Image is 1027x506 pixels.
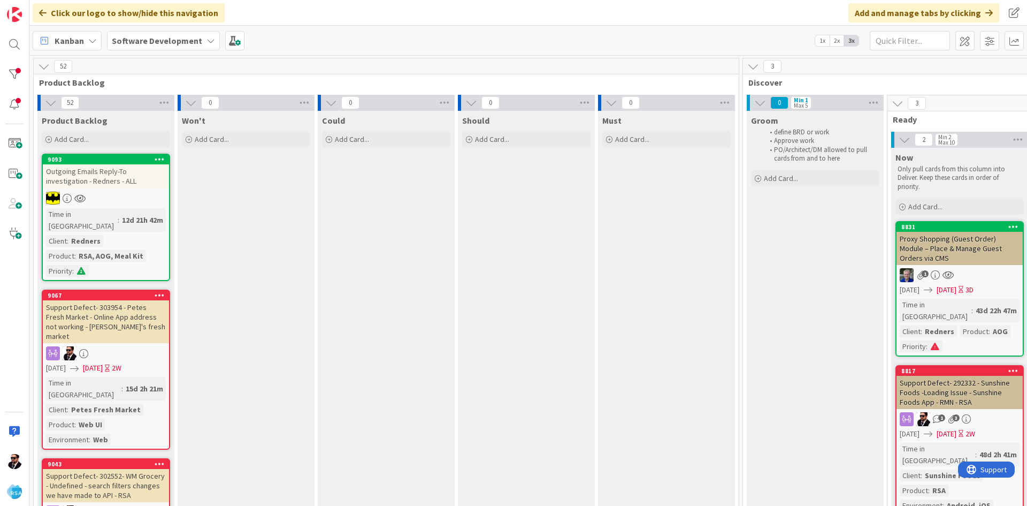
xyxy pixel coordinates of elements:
[39,77,725,88] span: Product Backlog
[930,485,948,496] div: RSA
[922,326,957,337] div: Redners
[848,3,999,22] div: Add and manage tabs by clicking
[900,485,928,496] div: Product
[46,250,74,262] div: Product
[900,284,919,296] span: [DATE]
[201,96,219,109] span: 0
[7,454,22,469] img: AC
[7,7,22,22] img: Visit kanbanzone.com
[763,60,781,73] span: 3
[48,460,169,468] div: 9043
[42,290,170,450] a: 9067Support Defect- 303954 - Petes Fresh Market - Online App address not working - [PERSON_NAME]'...
[900,428,919,440] span: [DATE]
[973,305,1020,316] div: 43d 22h 47m
[46,434,89,445] div: Environment
[764,146,878,163] li: PO/Architect/DM allowed to pull cards from and to here
[960,326,988,337] div: Product
[900,268,914,282] img: RT
[54,60,72,73] span: 52
[67,404,68,416] span: :
[965,284,974,296] div: 3D
[43,459,169,502] div: 9043Support Defect- 302552- WM Grocery - Undefined - search filters changes we have made to API -...
[896,366,1023,409] div: 8817Support Defect- 292332 - Sunshine Foods -Loading Issue - Sunshine Foods App - RMN - RSA
[916,412,930,426] img: AC
[462,115,489,126] span: Should
[48,156,169,163] div: 9093
[965,428,975,440] div: 2W
[794,97,808,103] div: Min 1
[83,362,103,374] span: [DATE]
[830,35,844,46] span: 2x
[46,265,72,277] div: Priority
[112,362,121,374] div: 2W
[602,115,622,126] span: Must
[68,404,143,416] div: Petes Fresh Market
[43,300,169,343] div: Support Defect- 303954 - Petes Fresh Market - Online App address not working - [PERSON_NAME]'s fr...
[43,291,169,343] div: 9067Support Defect- 303954 - Petes Fresh Market - Online App address not working - [PERSON_NAME]'...
[921,326,922,337] span: :
[901,223,1023,231] div: 8831
[937,284,956,296] span: [DATE]
[938,134,951,140] div: Min 2
[895,221,1024,357] a: 8831Proxy Shopping (Guest Order) Module – Place & Manage Guest Orders via CMSRT[DATE][DATE]3DTime...
[481,96,500,109] span: 0
[926,341,928,352] span: :
[896,268,1023,282] div: RT
[90,434,111,445] div: Web
[74,419,76,431] span: :
[870,31,950,50] input: Quick Filter...
[43,155,169,188] div: 9093Outgoing Emails Reply-To investigation - Redners - ALL
[770,96,788,109] span: 0
[896,222,1023,232] div: 8831
[43,164,169,188] div: Outgoing Emails Reply-To investigation - Redners - ALL
[43,291,169,300] div: 9067
[76,250,146,262] div: RSA, AOG, Meal Kit
[975,449,977,460] span: :
[900,470,921,481] div: Client
[118,214,119,226] span: :
[764,128,878,137] li: define BRD or work
[72,265,74,277] span: :
[990,326,1010,337] div: AOG
[46,191,60,205] img: AC
[922,470,983,481] div: Sunshine Foods
[22,2,49,14] span: Support
[195,134,229,144] span: Add Card...
[68,235,103,247] div: Redners
[48,292,169,299] div: 9067
[971,305,973,316] span: :
[922,270,929,277] span: 1
[938,414,945,421] span: 1
[896,412,1023,426] div: AC
[815,35,830,46] span: 1x
[33,3,225,22] div: Click our logo to show/hide this navigation
[55,34,84,47] span: Kanban
[764,173,798,183] span: Add Card...
[908,97,926,110] span: 3
[43,469,169,502] div: Support Defect- 302552- WM Grocery - Undefined - search filters changes we have made to API - RSA
[43,346,169,360] div: AC
[121,383,123,395] span: :
[900,299,971,322] div: Time in [GEOGRAPHIC_DATA]
[112,35,202,46] b: Software Development
[953,414,960,421] span: 3
[475,134,509,144] span: Add Card...
[844,35,859,46] span: 3x
[43,191,169,205] div: AC
[335,134,369,144] span: Add Card...
[46,419,74,431] div: Product
[61,96,79,109] span: 52
[76,419,105,431] div: Web UI
[119,214,166,226] div: 12d 21h 42m
[7,484,22,499] img: avatar
[46,235,67,247] div: Client
[63,346,76,360] img: AC
[123,383,166,395] div: 15d 2h 21m
[43,155,169,164] div: 9093
[938,140,955,145] div: Max 10
[42,154,170,281] a: 9093Outgoing Emails Reply-To investigation - Redners - ALLACTime in [GEOGRAPHIC_DATA]:12d 21h 42m...
[901,367,1023,375] div: 8817
[937,428,956,440] span: [DATE]
[896,222,1023,265] div: 8831Proxy Shopping (Guest Order) Module – Place & Manage Guest Orders via CMS
[896,376,1023,409] div: Support Defect- 292332 - Sunshine Foods -Loading Issue - Sunshine Foods App - RMN - RSA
